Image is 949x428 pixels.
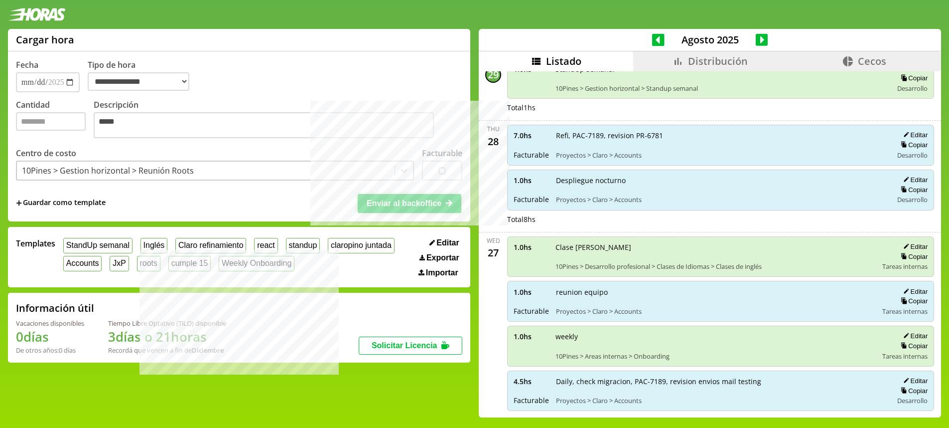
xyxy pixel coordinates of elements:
button: react [254,238,277,253]
span: Solicitar Licencia [372,341,437,350]
input: Cantidad [16,112,86,131]
span: 4.5 hs [514,377,549,386]
div: scrollable content [479,71,941,416]
div: Recordá que vencen a fin de [108,346,226,355]
span: Agosto 2025 [665,33,756,46]
span: Daily, check migracion, PAC-7189, revision envios mail testing [556,377,886,386]
span: Despliegue nocturno [556,176,886,185]
span: +Guardar como template [16,198,106,209]
span: Importar [426,268,458,277]
button: Copiar [898,342,928,350]
button: Exportar [416,253,462,263]
div: Wed [487,236,500,245]
button: Editar [900,176,928,184]
div: De otros años: 0 días [16,346,84,355]
span: Facturable [514,150,549,160]
span: 10Pines > Areas internas > Onboarding [555,352,875,361]
button: Claro refinamiento [175,238,246,253]
button: StandUp semanal [63,238,133,253]
div: Total 8 hs [507,214,934,224]
button: Editar [900,242,928,251]
div: Tiempo Libre Optativo (TiLO) disponible [108,319,226,328]
textarea: Descripción [94,112,434,138]
button: Copiar [898,141,928,149]
span: Desarrollo [897,195,928,204]
select: Tipo de hora [88,72,189,91]
label: Fecha [16,59,38,70]
img: logotipo [8,8,66,21]
span: Refi, PAC-7189, revision PR-6781 [556,131,886,140]
span: Tareas internas [882,307,928,316]
div: 28 [485,133,501,149]
span: Facturable [514,396,549,405]
button: JxP [110,256,129,271]
span: Proyectos > Claro > Accounts [556,396,886,405]
button: standup [286,238,320,253]
div: Thu [487,125,500,133]
span: 1.0 hs [514,287,549,297]
span: Listado [546,54,581,68]
h2: Información útil [16,301,94,315]
span: Editar [436,238,459,247]
span: Desarrollo [897,396,928,405]
label: Tipo de hora [88,59,197,92]
button: Copiar [898,387,928,395]
span: Desarrollo [897,84,928,93]
button: Copiar [898,186,928,194]
span: Proyectos > Claro > Accounts [556,307,875,316]
button: Solicitar Licencia [359,337,462,355]
button: Copiar [898,297,928,305]
span: Cecos [858,54,886,68]
span: Desarrollo [897,151,928,160]
span: Clase [PERSON_NAME] [555,242,875,252]
button: Copiar [898,252,928,261]
span: Enviar al backoffice [367,199,441,208]
button: Editar [900,287,928,296]
span: Facturable [514,195,549,204]
button: Inglés [140,238,167,253]
h1: Cargar hora [16,33,74,46]
div: Total 7.5 hs [507,415,934,425]
div: 27 [485,245,501,261]
h1: 0 días [16,328,84,346]
span: Distribución [688,54,748,68]
span: reunion equipo [556,287,875,297]
h1: 3 días o 21 horas [108,328,226,346]
button: Editar [900,131,928,139]
span: 1.0 hs [514,332,548,341]
span: 1.0 hs [514,176,549,185]
button: cumple 15 [168,256,211,271]
b: Diciembre [192,346,224,355]
label: Facturable [422,148,462,159]
div: 10Pines > Gestion horizontal > Reunión Roots [22,165,194,176]
button: Weekly Onboarding [219,256,294,271]
button: Accounts [63,256,102,271]
span: Proyectos > Claro > Accounts [556,151,886,160]
span: 7.0 hs [514,131,549,140]
span: 10Pines > Desarrollo profesional > Clases de Idiomas > Clases de inglés [555,262,875,271]
label: Descripción [94,99,462,141]
button: Editar [900,377,928,385]
button: Copiar [898,74,928,82]
span: Exportar [426,253,459,262]
span: weekly [555,332,875,341]
button: roots [137,256,160,271]
span: Tareas internas [882,352,928,361]
button: Editar [426,238,462,248]
span: Templates [16,238,55,249]
label: Cantidad [16,99,94,141]
span: Facturable [514,306,549,316]
div: Vacaciones disponibles [16,319,84,328]
span: Proyectos > Claro > Accounts [556,195,886,204]
span: Tareas internas [882,262,928,271]
label: Centro de costo [16,148,76,159]
button: Editar [900,332,928,340]
span: 1.0 hs [514,242,548,252]
span: 10Pines > Gestion horizontal > Standup semanal [555,84,886,93]
button: claropino juntada [328,238,394,253]
span: + [16,198,22,209]
div: Total 1 hs [507,103,934,112]
button: Enviar al backoffice [358,194,461,213]
div: 29 [485,67,501,83]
